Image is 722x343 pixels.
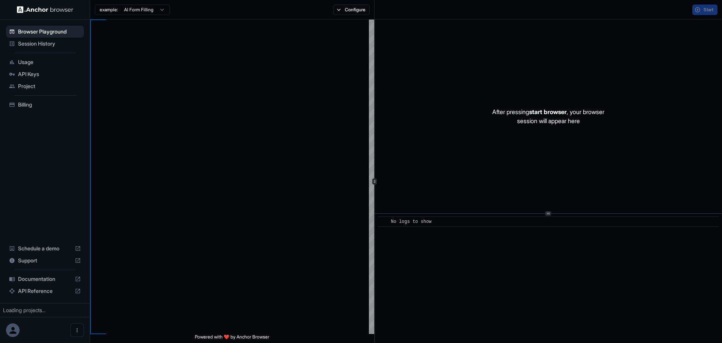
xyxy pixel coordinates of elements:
[18,245,72,252] span: Schedule a demo
[333,5,370,15] button: Configure
[3,306,87,314] div: Loading projects...
[18,82,81,90] span: Project
[18,58,81,66] span: Usage
[18,28,81,35] span: Browser Playground
[6,68,84,80] div: API Keys
[17,6,73,13] img: Anchor Logo
[6,56,84,68] div: Usage
[18,40,81,47] span: Session History
[70,323,84,337] button: Open menu
[6,38,84,50] div: Session History
[18,275,72,283] span: Documentation
[18,257,72,264] span: Support
[6,273,84,285] div: Documentation
[6,80,84,92] div: Project
[382,218,385,226] span: ​
[18,70,81,78] span: API Keys
[195,334,269,343] span: Powered with ❤️ by Anchor Browser
[18,287,72,295] span: API Reference
[529,108,567,116] span: start browser
[492,107,604,125] p: After pressing , your browser session will appear here
[100,7,118,13] span: example:
[391,219,432,224] span: No logs to show
[6,26,84,38] div: Browser Playground
[6,99,84,111] div: Billing
[6,285,84,297] div: API Reference
[18,101,81,108] span: Billing
[6,242,84,255] div: Schedule a demo
[6,255,84,267] div: Support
